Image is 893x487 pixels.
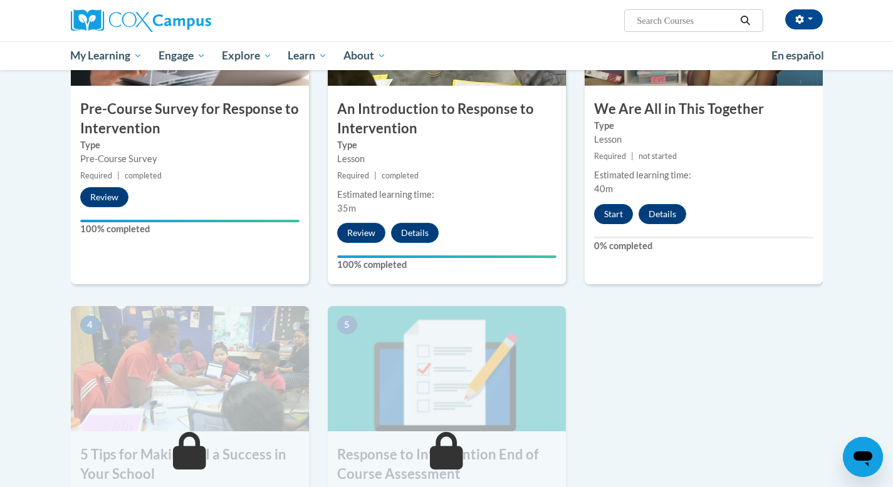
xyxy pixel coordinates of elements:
img: Course Image [71,306,309,431]
span: My Learning [70,48,142,63]
span: completed [125,171,162,180]
div: Your progress [337,255,556,258]
span: Engage [159,48,206,63]
button: Search [736,13,755,28]
img: Cox Campus [71,9,211,32]
span: completed [382,171,419,180]
label: Type [337,138,556,152]
div: Your progress [80,220,300,222]
span: 5 [337,315,357,334]
button: Details [391,223,439,243]
label: Type [80,138,300,152]
input: Search Courses [635,13,736,28]
button: Start [594,204,633,224]
h3: Response to Intervention End of Course Assessment [328,445,566,484]
span: Learn [288,48,327,63]
label: Type [594,119,813,133]
span: 4 [80,315,100,334]
div: Pre-Course Survey [80,152,300,166]
span: Required [594,151,626,161]
a: En español [763,43,832,69]
button: Account Settings [785,9,823,29]
h3: We Are All in This Together [585,100,823,119]
span: | [631,151,634,161]
div: Estimated learning time: [337,188,556,202]
img: Course Image [328,306,566,431]
a: Learn [279,41,335,70]
label: 100% completed [337,258,556,272]
span: En español [771,49,824,62]
span: Explore [222,48,272,63]
div: Lesson [337,152,556,166]
a: Explore [214,41,280,70]
h3: 5 Tips for Making RTI a Success in Your School [71,445,309,484]
div: Lesson [594,133,813,146]
a: Cox Campus [71,9,309,32]
span: not started [639,151,677,161]
h3: Pre-Course Survey for Response to Intervention [71,100,309,138]
a: Engage [150,41,214,70]
iframe: Button to launch messaging window [843,437,883,477]
label: 100% completed [80,222,300,236]
label: 0% completed [594,239,813,253]
span: | [374,171,377,180]
a: About [335,41,394,70]
span: About [343,48,386,63]
span: Required [337,171,369,180]
div: Main menu [52,41,842,70]
span: 40m [594,183,613,194]
h3: An Introduction to Response to Intervention [328,100,566,138]
span: Required [80,171,112,180]
span: 35m [337,203,356,213]
button: Details [639,204,686,224]
button: Review [337,223,385,243]
div: Estimated learning time: [594,168,813,182]
a: My Learning [63,41,151,70]
span: | [117,171,120,180]
button: Review [80,187,128,207]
